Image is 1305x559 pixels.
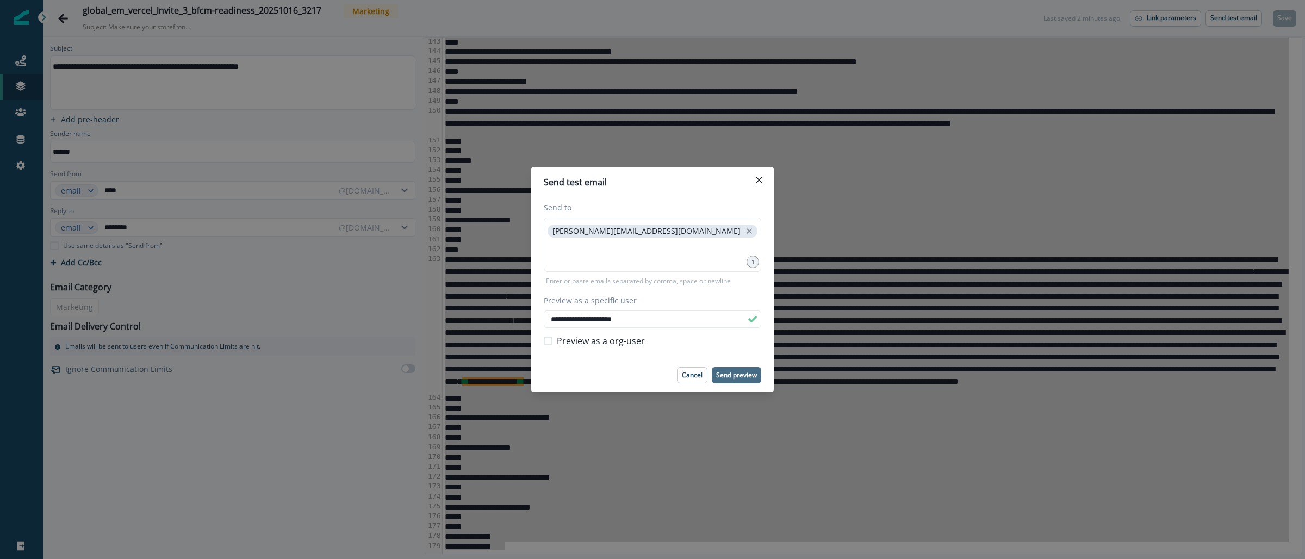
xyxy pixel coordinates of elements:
div: 1 [747,256,759,268]
p: Send preview [716,371,757,379]
p: [PERSON_NAME][EMAIL_ADDRESS][DOMAIN_NAME] [552,227,741,236]
button: Send preview [712,367,761,383]
p: Send test email [544,176,607,189]
p: Cancel [682,371,703,379]
p: Enter or paste emails separated by comma, space or newline [544,276,733,286]
label: Preview as a specific user [544,295,755,306]
label: Send to [544,202,755,213]
button: Cancel [677,367,707,383]
button: close [744,226,755,237]
button: Close [750,171,768,189]
span: Preview as a org-user [557,334,645,347]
